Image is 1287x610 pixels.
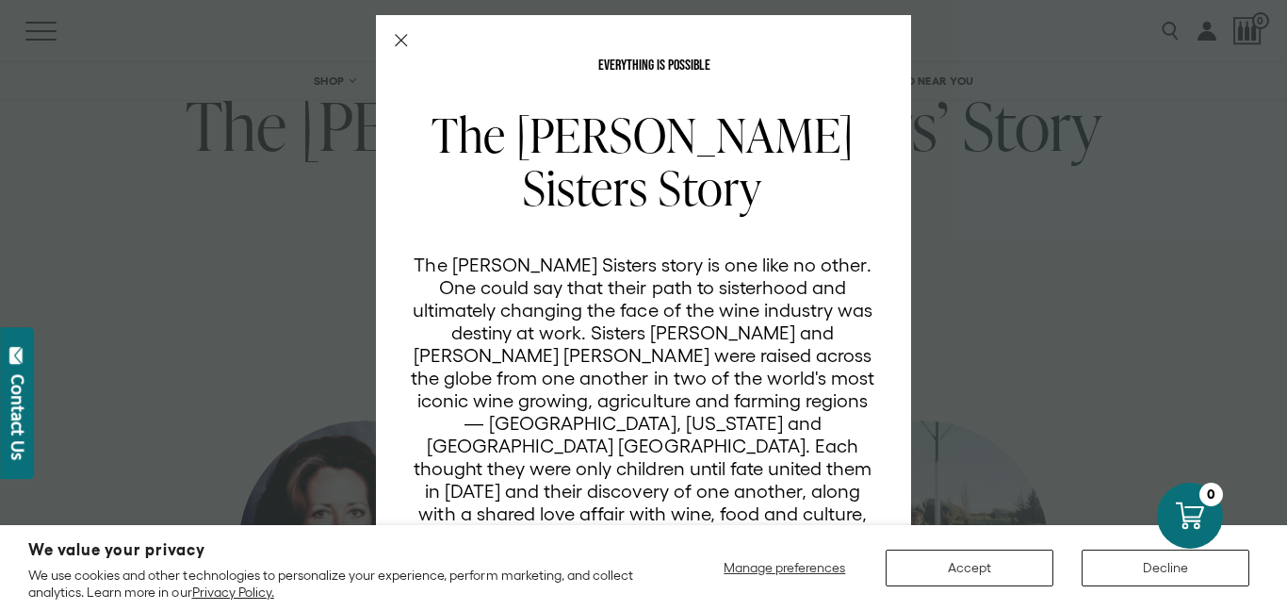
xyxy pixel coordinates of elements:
[724,560,845,575] span: Manage preferences
[410,108,875,214] h2: The [PERSON_NAME] Sisters Story
[192,585,274,600] a: Privacy Policy.
[8,374,27,460] div: Contact Us
[886,550,1053,586] button: Accept
[395,34,408,47] button: Close Modal
[28,567,651,601] p: We use cookies and other technologies to personalize your experience, perform marketing, and coll...
[410,254,875,548] p: The [PERSON_NAME] Sisters story is one like no other. One could say that their path to sisterhood...
[28,542,651,558] h2: We value your privacy
[1082,550,1249,586] button: Decline
[410,58,899,74] p: EVERYTHING IS POSSIBLE
[1199,483,1223,506] div: 0
[712,550,857,586] button: Manage preferences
